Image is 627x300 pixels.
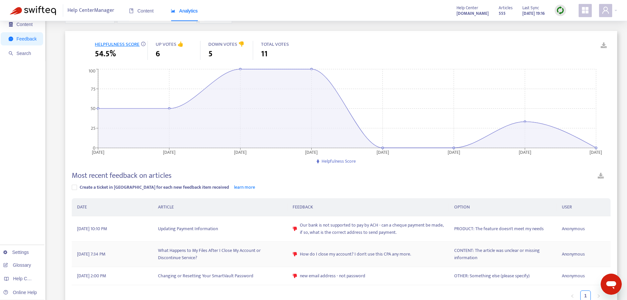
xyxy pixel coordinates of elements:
tspan: [DATE] [448,148,460,156]
a: Settings [3,250,29,255]
span: 11 [261,48,268,60]
a: [DOMAIN_NAME] [457,10,489,17]
th: ARTICLE [153,198,287,216]
span: Content [16,22,33,27]
span: 5 [208,48,213,60]
span: right [597,294,601,298]
td: Changing or Resetting Your SmartVault Password [153,267,287,285]
strong: 555 [499,10,506,17]
tspan: [DATE] [519,148,531,156]
span: message [9,37,13,41]
tspan: 25 [91,124,95,132]
span: Help Center Manager [67,4,114,17]
tspan: [DATE] [163,148,176,156]
a: learn more [234,183,255,191]
img: sync.dc5367851b00ba804db3.png [556,6,564,14]
th: OPTION [449,198,557,216]
tspan: [DATE] [234,148,247,156]
span: dislike [293,227,297,231]
h4: Most recent feedback on articles [72,171,171,180]
span: HELPFULNESS SCORE [95,40,140,48]
span: Feedback [16,36,37,41]
span: DOWN VOTES 👎 [208,40,245,48]
span: CONTENT: The article was unclear or missing information [454,247,551,261]
span: Anonymous [562,225,585,232]
span: Analytics [171,8,198,14]
tspan: [DATE] [305,148,318,156]
span: 6 [156,48,160,60]
span: [DATE] 10:10 PM [77,225,107,232]
span: OTHER: Something else (please specify) [454,272,530,280]
tspan: [DATE] [377,148,389,156]
a: Online Help [3,290,37,295]
span: How do I close my account? I don't use this CPA any more. [300,251,411,258]
iframe: Button to launch messaging window [601,274,622,295]
span: Our bank is not supported to pay by ACH - can a cheque payment be made, if so, what is the correc... [300,222,444,236]
span: appstore [581,6,589,14]
span: Last Sync [522,4,539,12]
span: Content [129,8,154,14]
strong: [DATE] 19:16 [522,10,545,17]
span: UP VOTES 👍 [156,40,184,48]
span: TOTAL VOTES [261,40,289,48]
span: Help Center [457,4,478,12]
td: Updating Payment Information [153,216,287,242]
span: dislike [293,252,297,257]
tspan: 75 [91,85,95,93]
span: 54.5% [95,48,116,60]
span: Search [16,51,31,56]
th: DATE [72,198,152,216]
span: + Add filter [243,14,266,22]
span: container [9,22,13,27]
span: left [570,294,574,298]
span: dislike [293,274,297,278]
span: PRODUCT: The feature doesn't meet my needs [454,225,544,232]
td: What Happens to My Files After I Close My Account or Discontinue Service? [153,242,287,267]
span: [DATE] 7:34 PM [77,251,105,258]
th: USER [557,198,611,216]
span: search [9,51,13,56]
span: new email address - not password [300,272,365,280]
span: Create a ticket in [GEOGRAPHIC_DATA] for each new feedback item received [80,183,229,191]
a: Glossary [3,262,31,268]
span: Anonymous [562,272,585,280]
span: [DATE] 2:00 PM [77,272,106,280]
span: area-chart [171,9,175,13]
tspan: 100 [89,67,95,75]
tspan: 50 [91,105,95,112]
span: book [129,9,134,13]
span: Helpfulness Score [322,157,356,165]
span: Anonymous [562,251,585,258]
span: user [602,6,610,14]
tspan: 0 [93,144,95,151]
th: FEEDBACK [287,198,449,216]
span: Help Centers [13,276,40,281]
span: Articles [499,4,512,12]
img: Swifteq [10,6,56,15]
tspan: [DATE] [590,148,602,156]
tspan: [DATE] [92,148,104,156]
